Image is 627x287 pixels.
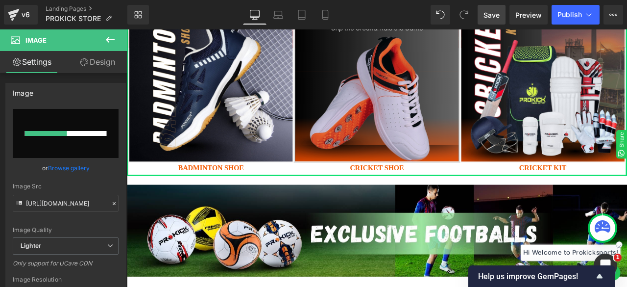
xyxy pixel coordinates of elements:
div: Image Src [13,183,119,190]
div: Only support for UCare CDN [13,260,119,274]
button: More [603,5,623,25]
a: New Library [127,5,149,25]
span: 1 [614,254,622,261]
a: Desktop [243,5,266,25]
span: Help us improve GemPages! [478,272,594,281]
span: Image [25,36,47,44]
a: Tablet [290,5,313,25]
span: CRICKET KIT [465,159,521,169]
div: Image Resolution [13,276,119,283]
button: Show survey - Help us improve GemPages! [478,270,605,282]
b: Lighter [21,242,41,249]
a: Mobile [313,5,337,25]
div: v6 [20,8,32,21]
button: Publish [552,5,600,25]
span: Publish [557,11,582,19]
span: Preview [515,10,542,20]
input: Link [13,195,119,212]
div: or [13,163,119,173]
iframe: Intercom live chat [594,254,617,277]
span: Share [582,122,590,140]
a: Browse gallery [48,159,90,177]
button: Share [580,119,593,153]
span: Save [483,10,500,20]
div: Image [13,83,33,97]
strong: BADMINTON SHOE [61,159,139,169]
a: Laptop [266,5,290,25]
a: Landing Pages [46,5,127,13]
div: Hi Welcome to Prokicksports! [467,255,585,274]
span: CRICKET SHOE [265,159,329,169]
button: Redo [454,5,474,25]
a: v6 [4,5,38,25]
button: Undo [431,5,450,25]
a: Design [66,51,129,73]
a: Preview [509,5,548,25]
span: PROKICK STORE [46,15,101,23]
div: Image Quality [13,227,119,234]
